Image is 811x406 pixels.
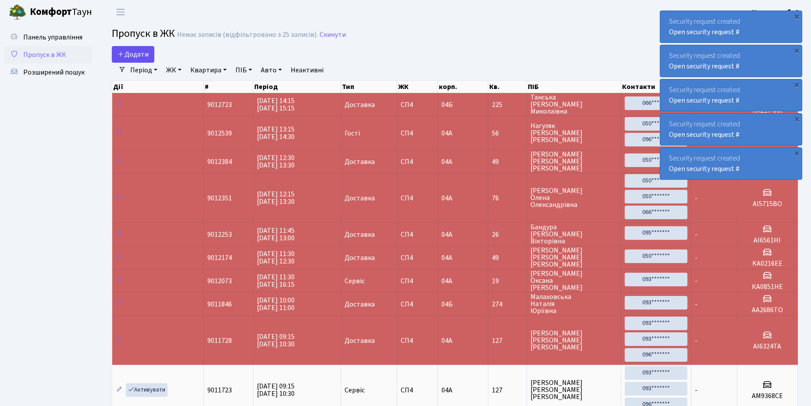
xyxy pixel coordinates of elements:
h5: AI6561HI [741,236,794,245]
span: [PERSON_NAME] Олена Олександрівна [530,187,617,208]
span: 9012174 [207,253,232,263]
th: Період [253,81,341,93]
span: 9011723 [207,385,232,395]
span: Доставка [345,158,375,165]
a: Open security request # [669,164,740,174]
span: 76 [492,195,523,202]
span: - [695,193,697,203]
span: Бандура [PERSON_NAME] Вікторівна [530,224,617,245]
div: Security request created [660,148,802,179]
a: Додати [112,46,154,63]
span: 9012723 [207,100,232,110]
div: × [792,80,801,89]
span: Пропуск в ЖК [112,26,175,41]
div: Security request created [660,11,802,43]
span: Сервіс [345,278,365,285]
span: 56 [492,130,523,137]
span: [PERSON_NAME] [PERSON_NAME] [PERSON_NAME] [530,379,617,400]
span: 04А [441,230,452,239]
h5: AI5715BO [741,200,794,208]
span: 04А [441,253,452,263]
h5: КА0851НЕ [741,283,794,291]
a: Open security request # [669,96,740,105]
span: 04Б [441,299,453,309]
span: 9012073 [207,276,232,286]
span: - [695,336,697,345]
span: 49 [492,254,523,261]
img: logo.png [9,4,26,21]
div: Security request created [660,79,802,111]
a: Консьєрж б. 4. [752,7,800,18]
span: - [695,276,697,286]
span: 04А [441,128,452,138]
span: Малаховська Наталія Юріївна [530,293,617,314]
span: [DATE] 10:00 [DATE] 11:00 [257,296,295,313]
div: Немає записів (відфільтровано з 25 записів). [177,31,318,39]
a: Open security request # [669,61,740,71]
span: 04А [441,385,452,395]
a: Авто [257,63,285,78]
th: корп. [438,81,488,93]
th: # [204,81,254,93]
span: СП4 [401,101,434,108]
span: СП4 [401,195,434,202]
span: Додати [117,50,149,59]
a: ЖК [163,63,185,78]
span: Танська [PERSON_NAME] Миколаївна [530,94,617,115]
span: СП4 [401,387,434,394]
span: - [695,385,697,395]
span: 49 [492,158,523,165]
h5: AI6324TA [741,342,794,351]
span: СП4 [401,130,434,137]
b: Консьєрж б. 4. [752,7,800,17]
span: [DATE] 11:45 [DATE] 13:00 [257,226,295,243]
h5: KA0216EE [741,260,794,268]
h5: АА2686ТО [741,306,794,314]
span: 274 [492,301,523,308]
a: Open security request # [669,130,740,139]
a: ПІБ [232,63,256,78]
span: 9011728 [207,336,232,345]
span: СП4 [401,254,434,261]
span: [DATE] 14:15 [DATE] 15:15 [257,96,295,113]
th: Тип [341,81,397,93]
span: 04Б [441,100,453,110]
a: Активувати [126,383,167,397]
th: Кв. [488,81,527,93]
h5: AM9368CE [741,392,794,400]
div: Security request created [660,114,802,145]
span: 04А [441,157,452,167]
div: × [792,12,801,21]
span: Розширений пошук [23,68,85,77]
span: - [695,299,697,309]
span: Доставка [345,195,375,202]
span: 9012384 [207,157,232,167]
span: СП4 [401,337,434,344]
span: 9012253 [207,230,232,239]
span: Панель управління [23,32,82,42]
span: [DATE] 09:15 [DATE] 10:30 [257,381,295,399]
th: Дії [112,81,204,93]
th: ЖК [397,81,438,93]
a: Неактивні [287,63,327,78]
span: 9012539 [207,128,232,138]
b: Комфорт [30,5,72,19]
span: 127 [492,337,523,344]
span: Гості [345,130,360,137]
div: × [792,46,801,55]
span: [DATE] 11:30 [DATE] 12:30 [257,249,295,266]
span: [PERSON_NAME] Оксана [PERSON_NAME] [530,270,617,291]
span: Доставка [345,254,375,261]
th: ПІБ [527,81,621,93]
span: Доставка [345,231,375,238]
span: Доставка [345,337,375,344]
span: 04А [441,276,452,286]
div: Security request created [660,45,802,77]
div: × [792,114,801,123]
a: Період [127,63,161,78]
span: [DATE] 12:30 [DATE] 13:30 [257,153,295,170]
span: [PERSON_NAME] [PERSON_NAME] [PERSON_NAME] [530,330,617,351]
span: 04А [441,193,452,203]
span: [DATE] 11:30 [DATE] 16:15 [257,272,295,289]
span: 225 [492,101,523,108]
